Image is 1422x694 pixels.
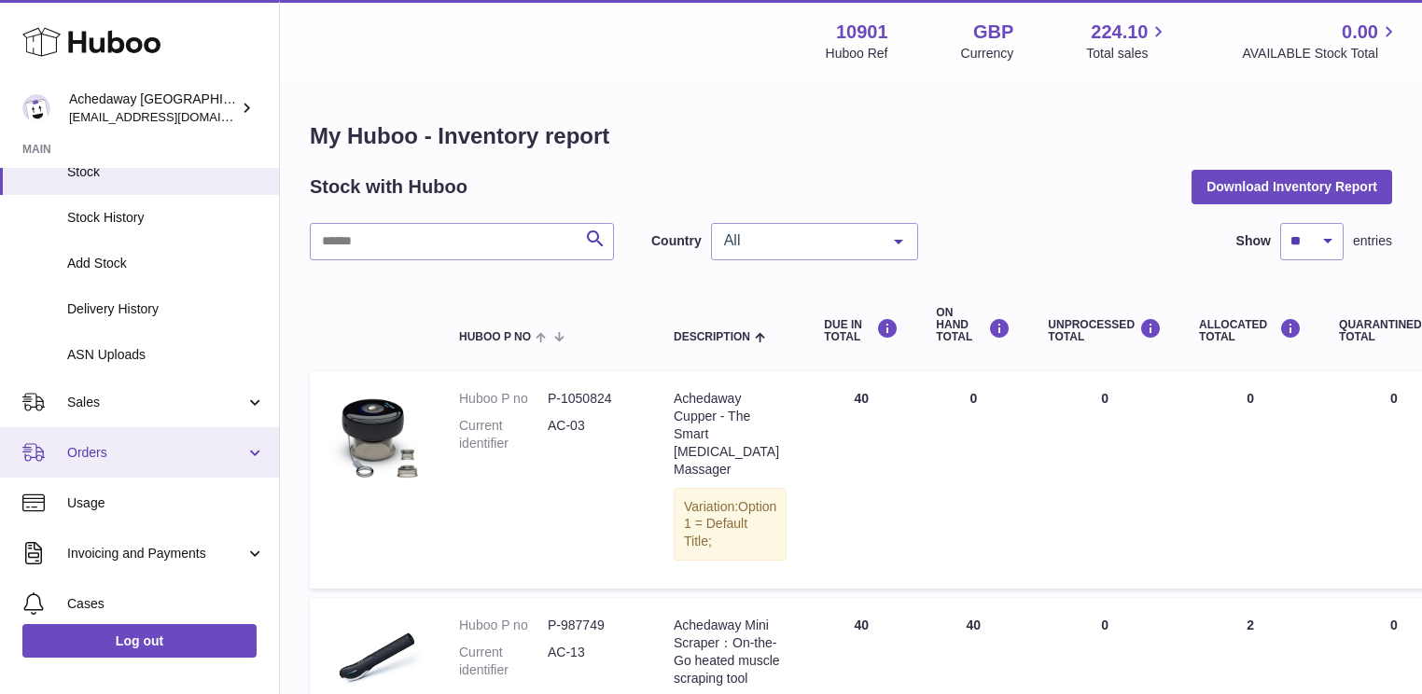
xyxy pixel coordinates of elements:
[1086,45,1169,62] span: Total sales
[1353,232,1392,250] span: entries
[67,494,265,512] span: Usage
[548,417,636,452] dd: AC-03
[917,371,1029,589] td: 0
[1390,391,1398,406] span: 0
[1242,45,1400,62] span: AVAILABLE Stock Total
[824,318,899,343] div: DUE IN TOTAL
[22,624,257,658] a: Log out
[67,300,265,318] span: Delivery History
[674,617,787,687] div: Achedaway Mini Scraper：On-the-Go heated muscle scraping tool
[459,617,548,634] dt: Huboo P no
[548,390,636,408] dd: P-1050824
[805,371,917,589] td: 40
[1242,20,1400,62] a: 0.00 AVAILABLE Stock Total
[1180,371,1320,589] td: 0
[1091,20,1148,45] span: 224.10
[674,488,787,562] div: Variation:
[22,94,50,122] img: admin@newpb.co.uk
[1390,618,1398,632] span: 0
[67,394,245,411] span: Sales
[651,232,702,250] label: Country
[67,209,265,227] span: Stock History
[973,20,1013,45] strong: GBP
[310,121,1392,151] h1: My Huboo - Inventory report
[67,163,265,181] span: Stock
[936,307,1011,344] div: ON HAND Total
[548,644,636,679] dd: AC-13
[961,45,1014,62] div: Currency
[459,417,548,452] dt: Current identifier
[459,644,548,679] dt: Current identifier
[1192,170,1392,203] button: Download Inventory Report
[67,255,265,272] span: Add Stock
[684,499,776,549] span: Option 1 = Default Title;
[674,331,750,343] span: Description
[328,390,422,483] img: product image
[1199,318,1302,343] div: ALLOCATED Total
[548,617,636,634] dd: P-987749
[674,390,787,478] div: Achedaway Cupper - The Smart [MEDICAL_DATA] Massager
[459,390,548,408] dt: Huboo P no
[1342,20,1378,45] span: 0.00
[69,90,237,126] div: Achedaway [GEOGRAPHIC_DATA]
[67,346,265,364] span: ASN Uploads
[67,595,265,613] span: Cases
[1086,20,1169,62] a: 224.10 Total sales
[719,231,880,250] span: All
[69,109,274,124] span: [EMAIL_ADDRESS][DOMAIN_NAME]
[459,331,531,343] span: Huboo P no
[1029,371,1180,589] td: 0
[67,444,245,462] span: Orders
[1048,318,1162,343] div: UNPROCESSED Total
[826,45,888,62] div: Huboo Ref
[310,174,467,200] h2: Stock with Huboo
[836,20,888,45] strong: 10901
[67,545,245,562] span: Invoicing and Payments
[1236,232,1271,250] label: Show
